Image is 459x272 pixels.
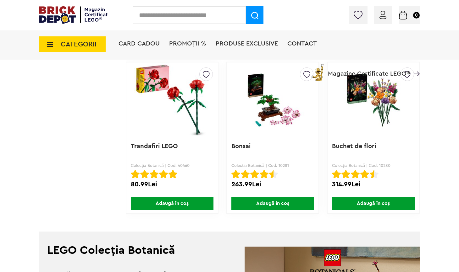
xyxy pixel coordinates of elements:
[169,40,206,47] a: PROMOȚII %
[410,62,420,69] a: Magazine Certificate LEGO®
[231,197,314,210] span: Adaugă în coș
[269,170,278,179] img: Evaluare cu stele
[360,170,369,179] img: Evaluare cu stele
[159,170,168,179] img: Evaluare cu stele
[131,180,213,189] div: 80.99Lei
[341,170,350,179] img: Evaluare cu stele
[227,197,318,210] a: Adaugă în coș
[131,197,213,210] span: Adaugă în coș
[260,170,268,179] img: Evaluare cu stele
[335,68,411,132] img: Buchet de flori
[231,143,251,149] a: Bonsai
[119,40,160,47] a: Card Cadou
[47,245,237,256] h2: LEGO Colecția Botanică
[169,170,177,179] img: Evaluare cu stele
[231,180,314,189] div: 263.99Lei
[328,197,419,210] a: Adaugă în coș
[231,170,240,179] img: Evaluare cu stele
[370,170,379,179] img: Evaluare cu stele
[231,163,314,168] p: Colecția Botanică | Cod: 10281
[131,170,140,179] img: Evaluare cu stele
[332,197,415,210] span: Adaugă în coș
[61,41,97,48] span: CATEGORII
[216,40,278,47] a: Produse exclusive
[332,170,341,179] img: Evaluare cu stele
[332,143,376,149] a: Buchet de flori
[332,180,415,189] div: 314.99Lei
[134,56,210,144] img: Trandafiri LEGO
[287,40,317,47] a: Contact
[131,143,178,149] a: Trandafiri LEGO
[131,163,213,168] p: Colecția Botanică | Cod: 40460
[150,170,158,179] img: Evaluare cu stele
[250,170,259,179] img: Evaluare cu stele
[332,163,415,168] p: Colecția Botanică | Cod: 10280
[413,12,420,19] small: 0
[241,170,250,179] img: Evaluare cu stele
[126,197,218,210] a: Adaugă în coș
[351,170,360,179] img: Evaluare cu stele
[235,68,311,132] img: Bonsai
[140,170,149,179] img: Evaluare cu stele
[328,62,410,77] span: Magazine Certificate LEGO®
